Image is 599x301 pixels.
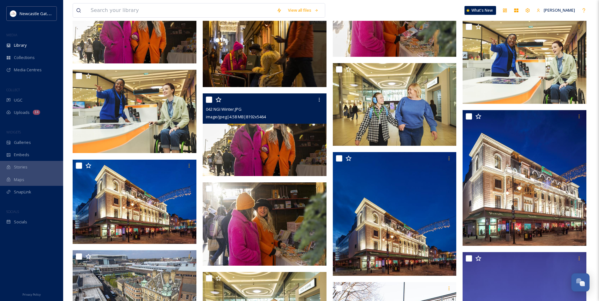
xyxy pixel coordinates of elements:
img: Eldon Sq Kate - IMGA0786.jpg [73,70,198,153]
span: Maps [14,177,24,183]
span: WIDGETS [6,130,21,134]
span: Media Centres [14,67,42,73]
img: Eldon Sq Alice - IMGA1013.jpg [333,63,457,146]
span: SnapLink [14,189,31,195]
span: image/jpeg | 4.58 MB | 8192 x 5464 [206,114,266,120]
button: Open Chat [571,273,590,292]
span: Newcastle Gateshead Initiative [20,10,78,16]
span: Stories [14,164,27,170]
span: Socials [14,219,27,225]
img: Eldon Sq Kate - IMGA0770.jpg [463,21,588,104]
img: DqD9wEUd_400x400.jpg [10,10,16,17]
img: Fenwick.tif [73,160,198,244]
span: COLLECT [6,87,20,92]
a: [PERSON_NAME] [533,4,578,16]
a: View all files [285,4,322,16]
img: 086 NGI Winter.JPG [203,4,328,87]
span: Library [14,42,27,48]
a: What's New [464,6,496,15]
span: 042 NGI Winter.JPG [206,106,242,112]
span: Embeds [14,152,29,158]
a: Privacy Policy [22,290,41,298]
img: 042 NGI Winter.JPG [203,93,326,176]
span: Galleries [14,139,31,145]
img: Fenwick Xmas1.jpg [463,110,588,245]
span: UGC [14,97,22,103]
img: 046 NGI Winter.JPG [203,182,328,266]
span: MEDIA [6,32,17,37]
span: [PERSON_NAME] [544,7,575,13]
div: 14 [33,110,40,115]
span: SOCIALS [6,209,19,214]
span: Collections [14,55,35,61]
span: Uploads [14,109,30,115]
input: Search your library [87,3,273,17]
span: Privacy Policy [22,292,41,297]
img: Fenwick at Xmas 011.tiff [333,152,457,276]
